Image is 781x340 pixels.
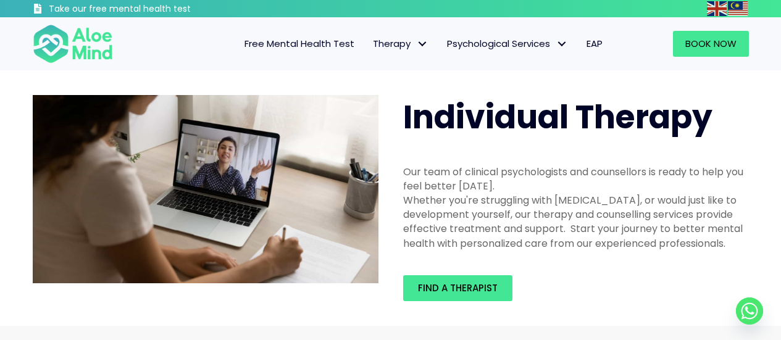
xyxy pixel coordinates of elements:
[373,37,428,50] span: Therapy
[403,275,512,301] a: Find a therapist
[244,37,354,50] span: Free Mental Health Test
[33,95,378,284] img: Therapy online individual
[728,1,748,16] img: ms
[685,37,737,50] span: Book Now
[403,193,749,251] div: Whether you're struggling with [MEDICAL_DATA], or would just like to development yourself, our th...
[49,3,257,15] h3: Take our free mental health test
[438,31,577,57] a: Psychological ServicesPsychological Services: submenu
[577,31,612,57] a: EAP
[418,281,498,294] span: Find a therapist
[33,23,113,64] img: Aloe mind Logo
[673,31,749,57] a: Book Now
[235,31,364,57] a: Free Mental Health Test
[447,37,568,50] span: Psychological Services
[736,297,763,325] a: Whatsapp
[707,1,728,15] a: English
[129,31,612,57] nav: Menu
[403,94,712,139] span: Individual Therapy
[403,165,749,193] div: Our team of clinical psychologists and counsellors is ready to help you feel better [DATE].
[553,35,571,53] span: Psychological Services: submenu
[414,35,432,53] span: Therapy: submenu
[33,3,257,17] a: Take our free mental health test
[728,1,749,15] a: Malay
[364,31,438,57] a: TherapyTherapy: submenu
[587,37,603,50] span: EAP
[707,1,727,16] img: en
